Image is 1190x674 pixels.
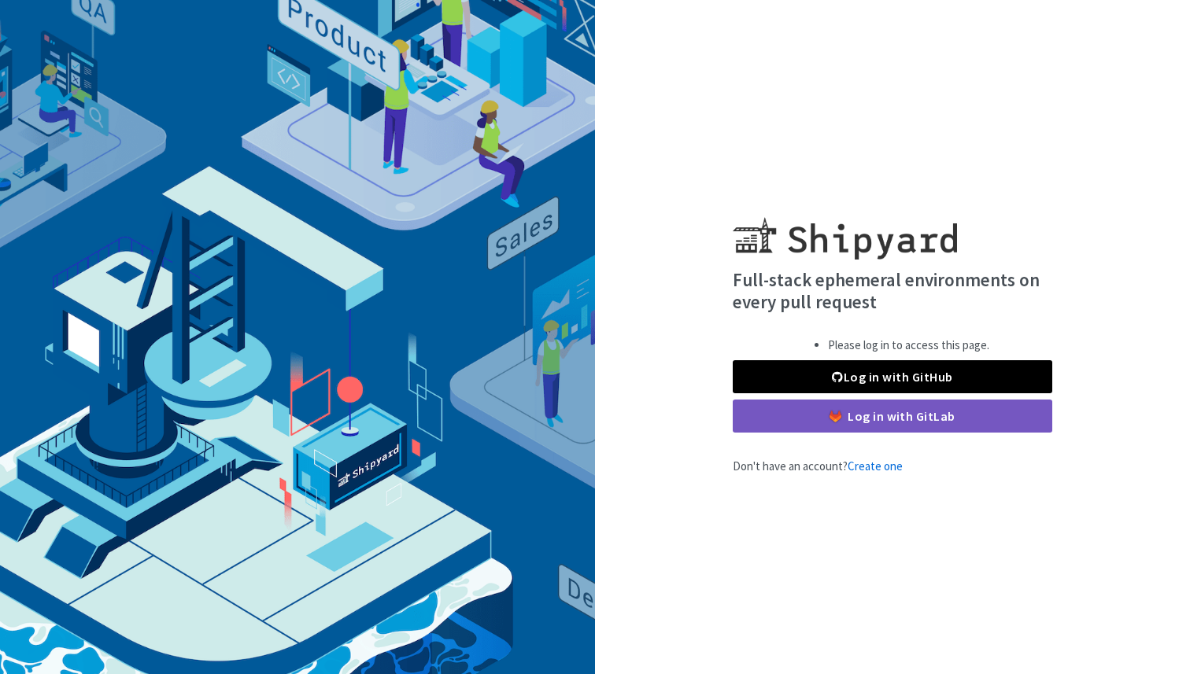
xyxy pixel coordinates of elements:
span: Don't have an account? [733,459,903,473]
h4: Full-stack ephemeral environments on every pull request [733,269,1052,312]
a: Create one [848,459,903,473]
img: gitlab-color.svg [830,411,841,422]
a: Log in with GitHub [733,360,1052,393]
a: Log in with GitLab [733,400,1052,433]
img: Shipyard logo [733,198,957,260]
li: Please log in to access this page. [828,337,989,355]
